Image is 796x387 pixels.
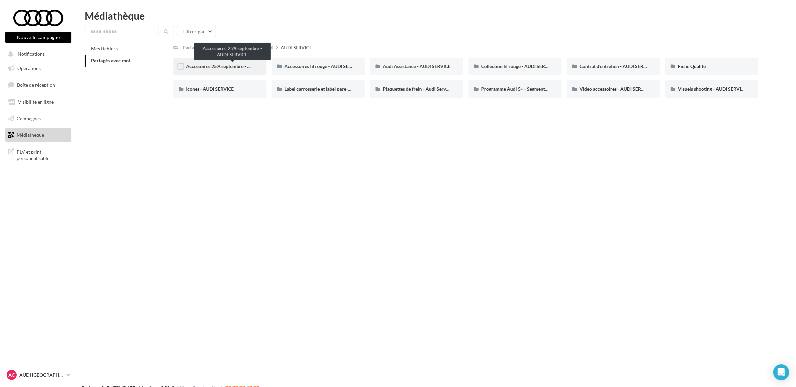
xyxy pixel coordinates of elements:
[773,364,789,380] div: Open Intercom Messenger
[481,86,591,92] span: Programme Audi 5+ - Segments 2&3 - AUDI SERVICE
[91,46,118,51] span: Mes fichiers
[17,147,69,162] span: PLV et print personnalisable
[19,372,64,378] p: AUDI [GEOGRAPHIC_DATA]
[5,32,71,43] button: Nouvelle campagne
[4,78,73,92] a: Boîte de réception
[17,82,55,88] span: Boîte de réception
[186,63,278,69] span: Accessoires 25% septembre - AUDI SERVICE
[17,115,41,121] span: Campagnes
[284,63,362,69] span: Accessoires fil rouge - AUDI SERVICE
[17,132,44,138] span: Médiathèque
[678,86,747,92] span: Visuels shooting - AUDI SERVICE
[481,63,555,69] span: Collection fil rouge - AUDI SERVICE
[580,63,654,69] span: Contrat d'entretien - AUDI SERVICE
[194,43,271,60] div: Accessoires 25% septembre - AUDI SERVICE
[284,86,393,92] span: Label carrosserie et label pare-brise - AUDI SERVICE
[186,86,234,92] span: Icones - AUDI SERVICE
[580,86,651,92] span: Video accessoires - AUDI SERVICE
[4,95,73,109] a: Visibilité en ligne
[17,65,41,71] span: Opérations
[183,44,220,51] div: Partagés avec moi
[5,369,71,381] a: AC AUDI [GEOGRAPHIC_DATA]
[91,58,130,63] span: Partagés avec moi
[4,145,73,164] a: PLV et print personnalisable
[4,128,73,142] a: Médiathèque
[281,44,312,51] div: AUDI SERVICE
[9,372,15,378] span: AC
[4,61,73,75] a: Opérations
[383,63,451,69] span: Audi Assistance - AUDI SERVICE
[177,26,216,37] button: Filtrer par
[383,86,452,92] span: Plaquettes de frein - Audi Service
[678,63,706,69] span: Fiche Qualité
[18,51,45,57] span: Notifications
[85,11,788,21] div: Médiathèque
[18,99,54,105] span: Visibilité en ligne
[4,112,73,126] a: Campagnes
